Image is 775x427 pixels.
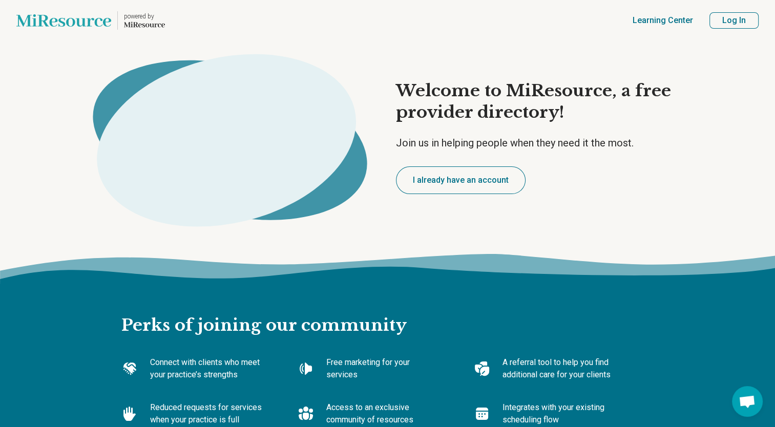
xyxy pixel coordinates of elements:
p: Integrates with your existing scheduling flow [502,401,617,426]
p: A referral tool to help you find additional care for your clients [502,356,617,381]
p: Access to an exclusive community of resources [326,401,441,426]
button: I already have an account [396,166,526,194]
a: Open chat [732,386,763,417]
p: Reduced requests for services when your practice is full [150,401,265,426]
h2: Perks of joining our community [121,282,654,336]
h1: Welcome to MiResource, a free provider directory! [396,80,699,123]
p: powered by [124,12,165,20]
p: Join us in helping people when they need it the most. [396,136,699,150]
a: Learning Center [633,14,693,27]
button: Log In [709,12,759,29]
p: Connect with clients who meet your practice’s strengths [150,356,265,381]
p: Free marketing for your services [326,356,441,381]
a: Home page [16,4,165,37]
